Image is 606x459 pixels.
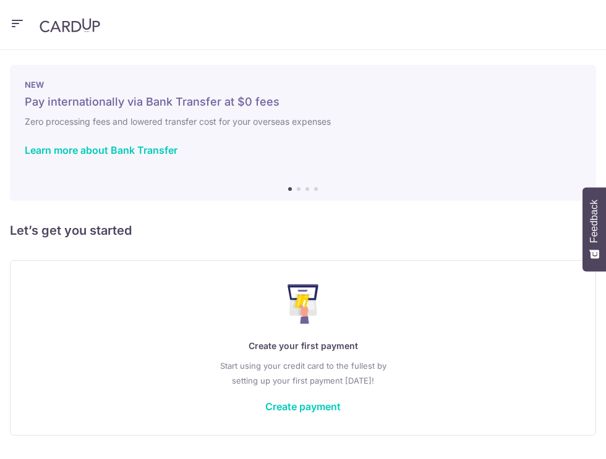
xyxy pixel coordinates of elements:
[589,200,600,243] span: Feedback
[35,358,571,388] p: Start using your credit card to the fullest by setting up your first payment [DATE]!
[25,144,177,156] a: Learn more about Bank Transfer
[25,80,581,90] p: NEW
[10,221,596,240] h5: Let’s get you started
[35,339,571,353] p: Create your first payment
[25,95,581,109] h5: Pay internationally via Bank Transfer at $0 fees
[265,400,341,413] a: Create payment
[583,187,606,271] button: Feedback - Show survey
[40,18,100,33] img: CardUp
[25,114,581,129] h6: Zero processing fees and lowered transfer cost for your overseas expenses
[288,284,319,324] img: Make Payment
